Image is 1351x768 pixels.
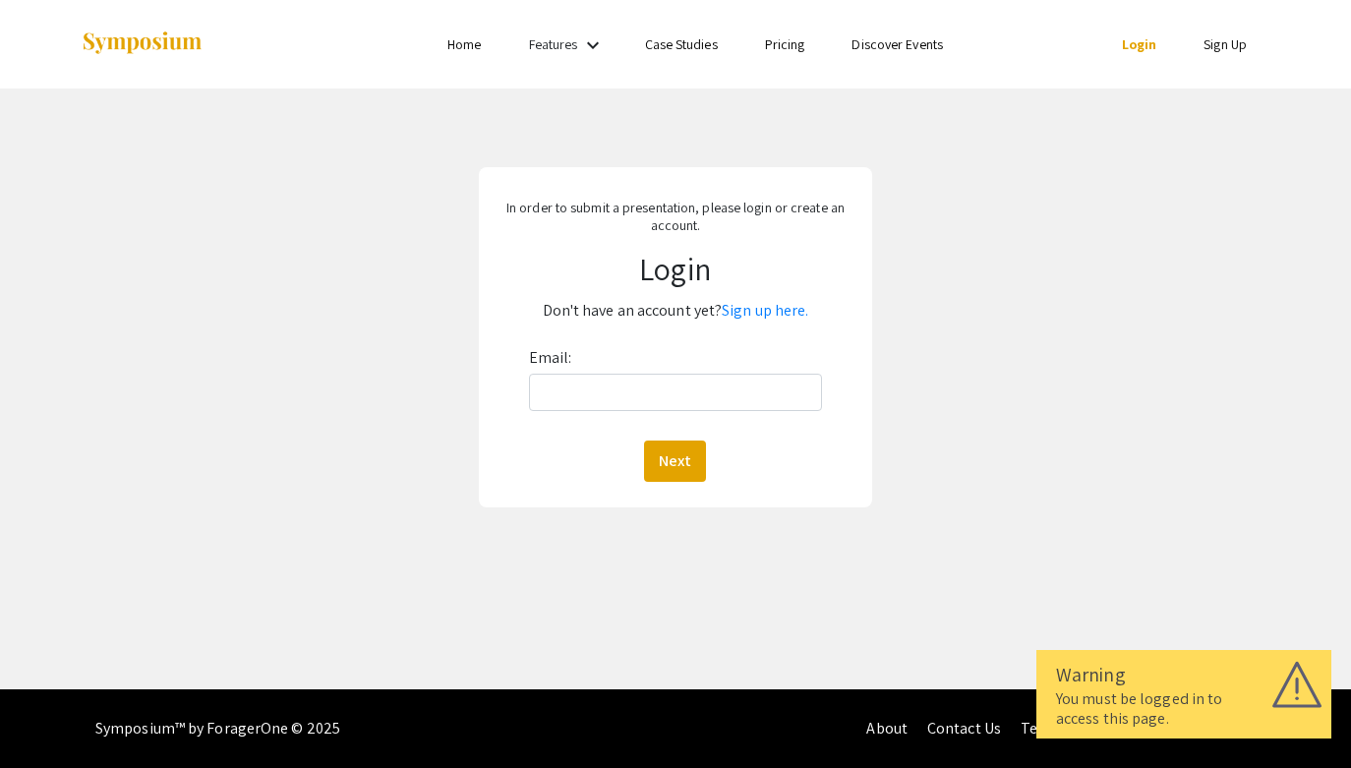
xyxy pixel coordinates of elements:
mat-icon: Expand Features list [581,33,605,57]
a: Login [1122,35,1157,53]
label: Email: [529,342,572,374]
div: You must be logged in to access this page. [1056,689,1312,729]
a: Discover Events [852,35,943,53]
a: Case Studies [645,35,718,53]
a: Sign up here. [722,300,808,321]
a: Terms of Service [1021,718,1133,738]
a: Contact Us [927,718,1001,738]
div: Symposium™ by ForagerOne © 2025 [95,689,340,768]
a: Pricing [765,35,805,53]
div: Warning [1056,660,1312,689]
p: In order to submit a presentation, please login or create an account. [493,199,859,234]
a: Home [447,35,481,53]
p: Don't have an account yet? [493,295,859,326]
a: Sign Up [1204,35,1247,53]
button: Next [644,441,706,482]
h1: Login [493,250,859,287]
a: About [866,718,908,738]
img: Symposium by ForagerOne [81,30,204,57]
a: Features [529,35,578,53]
